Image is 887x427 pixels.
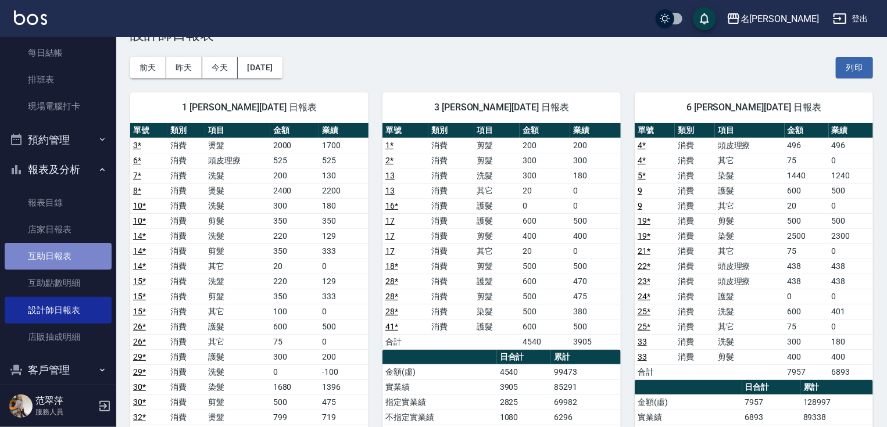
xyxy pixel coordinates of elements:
td: 消費 [675,259,715,274]
td: 消費 [675,168,715,183]
span: 6 [PERSON_NAME][DATE] 日報表 [649,102,859,113]
td: 401 [829,304,873,319]
td: 燙髮 [205,183,270,198]
td: 7957 [742,394,800,410]
td: 1440 [785,168,829,183]
td: 350 [270,289,320,304]
a: 報表目錄 [5,189,112,216]
td: 333 [319,243,369,259]
td: 600 [520,213,570,228]
button: 昨天 [166,57,202,78]
td: 消費 [428,183,474,198]
td: 75 [270,334,320,349]
a: 店家日報表 [5,216,112,243]
td: 其它 [205,334,270,349]
td: 6893 [829,364,873,379]
td: 500 [570,213,621,228]
td: 200 [520,138,570,153]
td: 合計 [635,364,675,379]
td: 6893 [742,410,800,425]
td: 500 [319,319,369,334]
td: 洗髮 [715,334,785,349]
td: 消費 [428,243,474,259]
td: 消費 [167,394,205,410]
td: 89338 [800,410,873,425]
td: 500 [829,183,873,198]
td: 20 [785,198,829,213]
td: 消費 [428,319,474,334]
td: 2300 [829,228,873,243]
td: 消費 [167,379,205,394]
td: 0 [829,198,873,213]
td: 消費 [167,410,205,425]
a: 現場電腦打卡 [5,93,112,120]
td: 4540 [520,334,570,349]
td: 洗髮 [715,304,785,319]
a: 17 [385,216,395,225]
th: 類別 [428,123,474,138]
td: 洗髮 [205,274,270,289]
td: 85291 [551,379,621,394]
td: 500 [570,259,621,274]
td: 染髮 [715,228,785,243]
td: 其它 [715,319,785,334]
th: 日合計 [742,380,800,395]
td: 燙髮 [205,410,270,425]
button: save [693,7,716,30]
td: 洗髮 [205,364,270,379]
td: 護髮 [715,183,785,198]
a: 33 [638,337,647,346]
td: 129 [319,228,369,243]
td: 220 [270,274,320,289]
td: 0 [570,183,621,198]
td: 0 [785,289,829,304]
td: 消費 [675,304,715,319]
td: 消費 [167,183,205,198]
td: 0 [829,243,873,259]
td: 470 [570,274,621,289]
td: 475 [570,289,621,304]
td: 消費 [675,153,715,168]
td: 2000 [270,138,320,153]
a: 互助日報表 [5,243,112,270]
a: 店販抽成明細 [5,324,112,350]
td: 消費 [167,259,205,274]
td: 69982 [551,394,621,410]
td: 實業績 [382,379,497,394]
td: 20 [520,243,570,259]
h5: 范翠萍 [35,395,95,407]
td: 護髮 [474,198,520,213]
td: 200 [270,168,320,183]
td: 4540 [497,364,551,379]
td: 染髮 [205,379,270,394]
td: 消費 [428,153,474,168]
td: 染髮 [474,304,520,319]
td: 0 [319,334,369,349]
td: 其它 [474,183,520,198]
td: 護髮 [715,289,785,304]
td: 護髮 [474,213,520,228]
th: 累計 [551,350,621,365]
a: 9 [638,186,642,195]
table: a dense table [382,123,621,350]
td: 合計 [382,334,428,349]
button: 客戶管理 [5,355,112,385]
td: 333 [319,289,369,304]
td: 0 [570,198,621,213]
td: 300 [570,153,621,168]
td: 消費 [167,319,205,334]
td: 300 [270,198,320,213]
td: 180 [319,198,369,213]
td: 頭皮理療 [205,153,270,168]
td: 頭皮理療 [715,259,785,274]
td: 1080 [497,410,551,425]
th: 單號 [130,123,167,138]
td: 0 [829,153,873,168]
td: 剪髮 [474,289,520,304]
td: 500 [520,289,570,304]
td: 129 [319,274,369,289]
td: 消費 [428,198,474,213]
button: 報表及分析 [5,155,112,185]
td: 洗髮 [474,168,520,183]
td: 消費 [675,243,715,259]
